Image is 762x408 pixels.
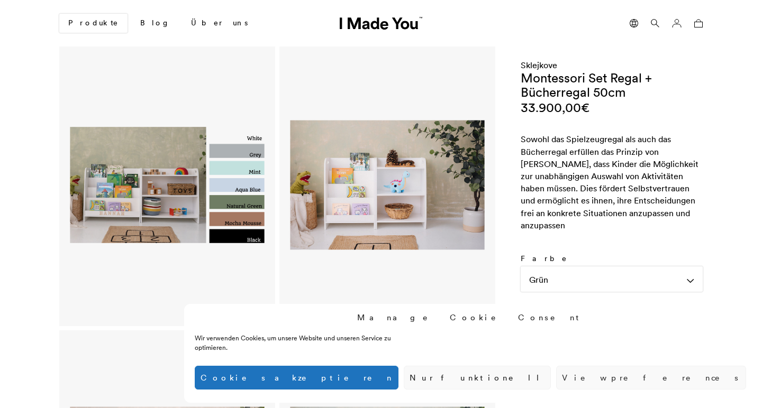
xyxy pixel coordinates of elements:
button: View preferences [556,366,746,390]
button: Nur funktionell [404,366,551,390]
a: Produkte [59,14,128,33]
a: Blog [132,14,178,32]
a: Über uns [183,14,256,32]
button: Cookies akzeptieren [195,366,398,390]
a: Sklejkove [521,60,557,70]
div: Grün [521,266,703,292]
div: Manage Cookie Consent [357,312,584,323]
label: Farbe [521,254,703,264]
div: Wir verwenden Cookies, um unsere Website und unseren Service zu optimieren. [195,333,424,353]
h1: Montessori Set Regal + Bücherregal 50cm [521,71,703,99]
bdi: 33.900,00 [521,99,589,116]
div: Sowohl das Spielzeugregal als auch das Bücherregal erfüllen das Prinzip von [PERSON_NAME], dass K... [521,133,703,231]
span: € [581,99,589,116]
